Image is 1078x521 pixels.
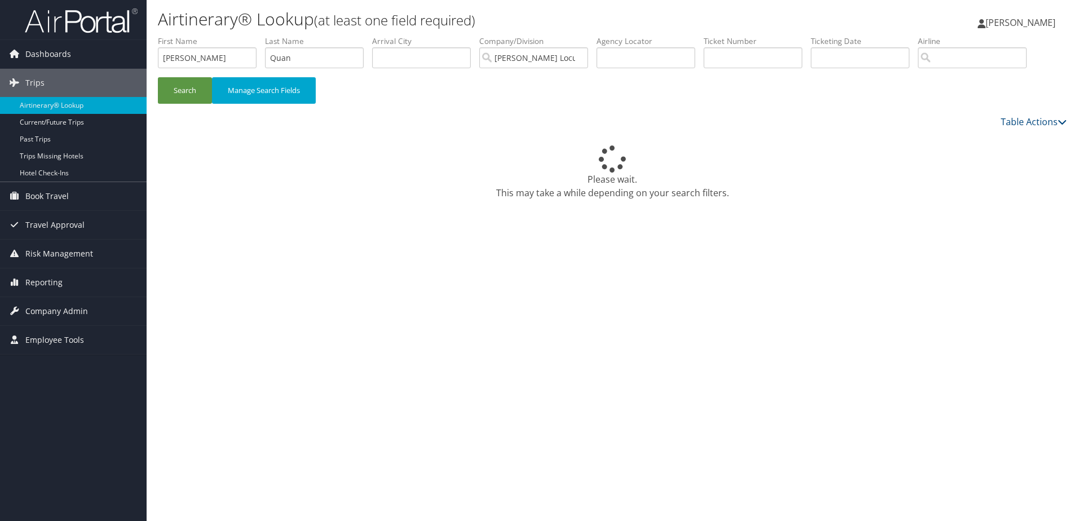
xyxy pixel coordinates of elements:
[314,11,475,29] small: (at least one field required)
[25,326,84,354] span: Employee Tools
[704,36,811,47] label: Ticket Number
[986,16,1055,29] span: [PERSON_NAME]
[158,36,265,47] label: First Name
[158,7,764,31] h1: Airtinerary® Lookup
[978,6,1067,39] a: [PERSON_NAME]
[918,36,1035,47] label: Airline
[158,77,212,104] button: Search
[25,211,85,239] span: Travel Approval
[25,7,138,34] img: airportal-logo.png
[479,36,597,47] label: Company/Division
[1001,116,1067,128] a: Table Actions
[25,40,71,68] span: Dashboards
[25,297,88,325] span: Company Admin
[25,182,69,210] span: Book Travel
[158,145,1067,200] div: Please wait. This may take a while depending on your search filters.
[25,69,45,97] span: Trips
[25,240,93,268] span: Risk Management
[811,36,918,47] label: Ticketing Date
[265,36,372,47] label: Last Name
[212,77,316,104] button: Manage Search Fields
[597,36,704,47] label: Agency Locator
[25,268,63,297] span: Reporting
[372,36,479,47] label: Arrival City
